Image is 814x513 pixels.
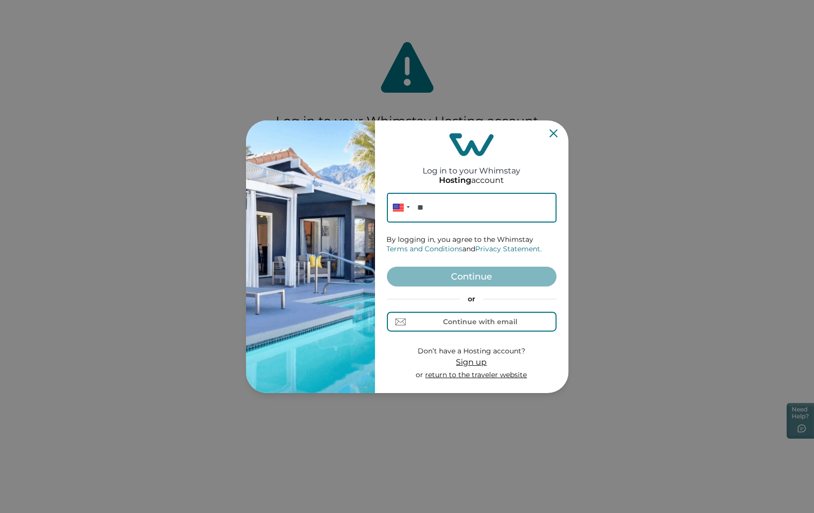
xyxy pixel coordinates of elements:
div: Continue with email [443,318,517,326]
button: Close [550,129,558,137]
p: or [416,370,527,380]
p: account [439,175,504,185]
div: United States: + 1 [387,193,413,223]
img: auth-banner [246,120,375,393]
a: Privacy Statement. [476,244,542,253]
h2: Log in to your Whimstay [423,156,520,175]
button: Continue [387,267,557,286]
span: Sign up [456,357,487,367]
p: By logging in, you agree to the Whimstay and [387,235,557,254]
a: return to the traveler website [426,370,527,379]
img: login-logo [449,133,494,156]
a: Terms and Conditions [387,244,463,253]
p: or [387,294,557,304]
button: Continue with email [387,312,557,332]
p: Don’t have a Hosting account? [416,346,527,356]
p: Hosting [439,175,471,185]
